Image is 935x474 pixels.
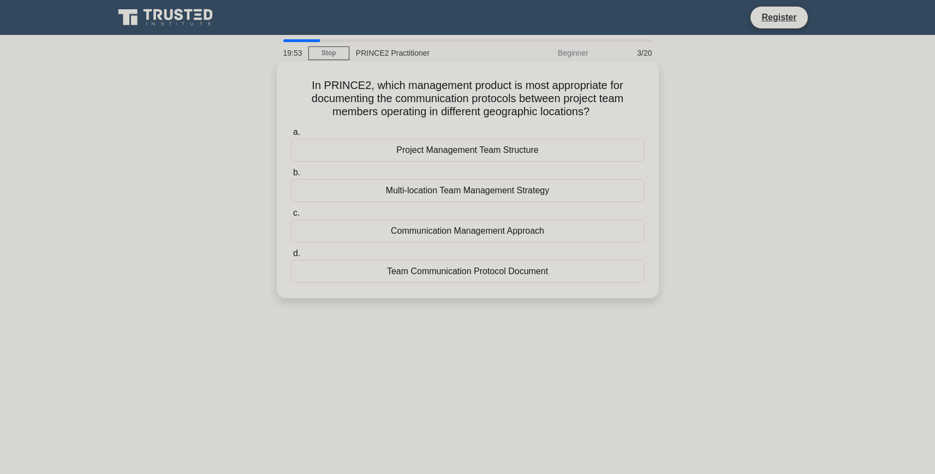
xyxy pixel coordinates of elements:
[293,248,300,258] span: d.
[595,42,659,64] div: 3/20
[308,46,349,60] a: Stop
[291,220,645,242] div: Communication Management Approach
[290,79,646,119] h5: In PRINCE2, which management product is most appropriate for documenting the communication protoc...
[293,208,300,217] span: c.
[277,42,308,64] div: 19:53
[755,10,803,24] a: Register
[291,139,645,162] div: Project Management Team Structure
[499,42,595,64] div: Beginner
[293,127,300,137] span: a.
[349,42,499,64] div: PRINCE2 Practitioner
[291,179,645,202] div: Multi-location Team Management Strategy
[293,168,300,177] span: b.
[291,260,645,283] div: Team Communication Protocol Document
